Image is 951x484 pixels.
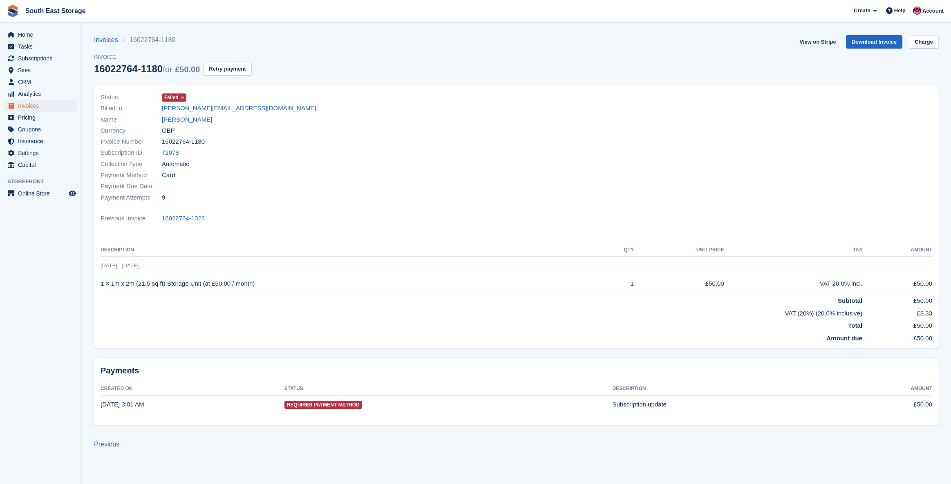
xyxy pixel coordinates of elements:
span: Subscription ID [101,148,162,158]
td: £50.00 [862,275,932,293]
span: Failed [164,94,179,101]
a: Invoices [94,35,123,45]
a: menu [4,88,77,100]
span: £50.00 [175,65,200,74]
td: £50.00 [862,331,932,343]
button: Retry payment [203,62,251,75]
td: 1 [601,275,634,293]
a: menu [4,29,77,40]
a: [PERSON_NAME][EMAIL_ADDRESS][DOMAIN_NAME] [162,104,316,113]
th: Unit Price [634,244,724,257]
div: 16022764-1180 [94,63,200,74]
span: Collection Type [101,160,162,169]
h2: Payments [101,366,932,376]
th: Amount [862,244,932,257]
span: Capital [18,159,67,171]
strong: Total [848,322,862,329]
a: South East Storage [22,4,89,18]
a: Previous [94,441,119,448]
strong: Amount due [826,335,862,342]
th: Created On [101,382,284,395]
span: Billed to [101,104,162,113]
span: Previous Invoice [101,214,162,223]
a: menu [4,112,77,123]
a: Download Invoice [846,35,903,49]
span: [DATE] - [DATE] [101,262,139,269]
th: Description [612,382,841,395]
a: menu [4,64,77,76]
span: Currency [101,126,162,135]
span: Invoice [94,53,252,61]
span: Requires Payment Method [284,401,362,409]
span: Status [101,93,162,102]
span: Payment Method [101,171,162,180]
a: menu [4,100,77,111]
span: Invoice Number [101,137,162,147]
span: 9 [162,193,165,202]
span: Home [18,29,67,40]
a: menu [4,147,77,159]
td: £8.33 [862,306,932,318]
time: 2025-09-10 02:01:03 UTC [101,401,144,408]
span: Invoices [18,100,67,111]
span: Account [922,7,944,15]
a: menu [4,53,77,64]
span: Tasks [18,41,67,52]
a: [PERSON_NAME] [162,115,212,124]
td: £50.00 [862,318,932,331]
td: Subscription update [612,395,841,413]
td: £50.00 [841,395,932,413]
a: Failed [162,93,186,102]
th: Tax [724,244,862,257]
a: menu [4,159,77,171]
span: Create [854,7,870,15]
a: Preview store [67,189,77,198]
nav: breadcrumbs [94,35,252,45]
span: Automatic [162,160,189,169]
a: menu [4,41,77,52]
td: £50.00 [634,275,724,293]
span: Sites [18,64,67,76]
a: menu [4,76,77,88]
th: Description [101,244,601,257]
a: menu [4,135,77,147]
span: Settings [18,147,67,159]
img: Roger Norris [913,7,921,15]
td: VAT (20%) (20.0% inclusive) [101,306,862,318]
strong: Subtotal [838,297,862,304]
span: Subscriptions [18,53,67,64]
a: View on Stripe [796,35,839,49]
td: £50.00 [862,293,932,306]
span: Coupons [18,124,67,135]
span: Analytics [18,88,67,100]
span: 16022764-1180 [162,137,205,147]
span: Storefront [7,178,81,186]
span: Payment Attempts [101,193,162,202]
td: 1 × 1m x 2m (21.5 sq ft) Storage Unit (at £50.00 / month) [101,275,601,293]
span: Card [162,171,175,180]
a: Charge [909,35,939,49]
span: GBP [162,126,175,135]
span: Name [101,115,162,124]
th: Status [284,382,613,395]
span: CRM [18,76,67,88]
a: 16022764-1028 [162,214,205,223]
th: Amount [841,382,932,395]
a: menu [4,188,77,199]
span: Pricing [18,112,67,123]
span: Help [894,7,906,15]
img: stora-icon-8386f47178a22dfd0bd8f6a31ec36ba5ce8667c1dd55bd0f319d3a0aa187defe.svg [7,5,19,17]
span: Payment Due Date [101,182,162,191]
span: for [163,65,172,74]
a: menu [4,124,77,135]
th: QTY [601,244,634,257]
a: 72078 [162,148,179,158]
span: Online Store [18,188,67,199]
div: VAT 20.0% incl. [724,279,862,289]
span: Insurance [18,135,67,147]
